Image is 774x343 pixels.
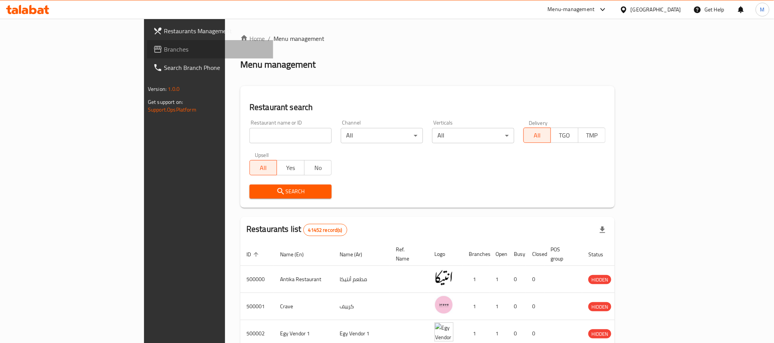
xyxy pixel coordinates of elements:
[277,160,304,175] button: Yes
[428,243,463,266] th: Logo
[554,130,575,141] span: TGO
[551,245,573,263] span: POS group
[255,152,269,158] label: Upsell
[593,221,612,239] div: Export file
[508,293,526,320] td: 0
[463,293,489,320] td: 1
[489,266,508,293] td: 1
[396,245,419,263] span: Ref. Name
[249,160,277,175] button: All
[304,160,332,175] button: No
[340,250,372,259] span: Name (Ar)
[334,293,390,320] td: كرييف
[240,34,615,43] nav: breadcrumb
[168,84,180,94] span: 1.0.0
[164,63,267,72] span: Search Branch Phone
[527,130,548,141] span: All
[508,243,526,266] th: Busy
[148,105,196,115] a: Support.OpsPlatform
[548,5,595,14] div: Menu-management
[341,128,423,143] div: All
[529,120,548,125] label: Delivery
[148,97,183,107] span: Get support on:
[303,224,347,236] div: Total records count
[432,128,514,143] div: All
[760,5,765,14] span: M
[588,250,613,259] span: Status
[256,187,325,196] span: Search
[240,58,316,71] h2: Menu management
[308,162,329,173] span: No
[164,26,267,36] span: Restaurants Management
[631,5,681,14] div: [GEOGRAPHIC_DATA]
[147,40,273,58] a: Branches
[551,128,578,143] button: TGO
[588,275,611,284] span: HIDDEN
[508,266,526,293] td: 0
[526,293,544,320] td: 0
[489,243,508,266] th: Open
[147,58,273,77] a: Search Branch Phone
[588,302,611,311] div: HIDDEN
[274,266,334,293] td: Antika Restaurant
[280,250,314,259] span: Name (En)
[581,130,602,141] span: TMP
[526,243,544,266] th: Closed
[578,128,606,143] button: TMP
[249,128,332,143] input: Search for restaurant name or ID..
[246,223,347,236] h2: Restaurants list
[334,266,390,293] td: مطعم أنتيكا
[249,184,332,199] button: Search
[434,268,453,287] img: Antika Restaurant
[246,250,261,259] span: ID
[489,293,508,320] td: 1
[274,34,324,43] span: Menu management
[463,243,489,266] th: Branches
[304,227,347,234] span: 41452 record(s)
[588,329,611,338] div: HIDDEN
[274,293,334,320] td: Crave
[280,162,301,173] span: Yes
[523,128,551,143] button: All
[588,303,611,311] span: HIDDEN
[249,102,606,113] h2: Restaurant search
[526,266,544,293] td: 0
[148,84,167,94] span: Version:
[434,295,453,314] img: Crave
[253,162,274,173] span: All
[463,266,489,293] td: 1
[147,22,273,40] a: Restaurants Management
[588,330,611,338] span: HIDDEN
[164,45,267,54] span: Branches
[434,322,453,341] img: Egy Vendor 1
